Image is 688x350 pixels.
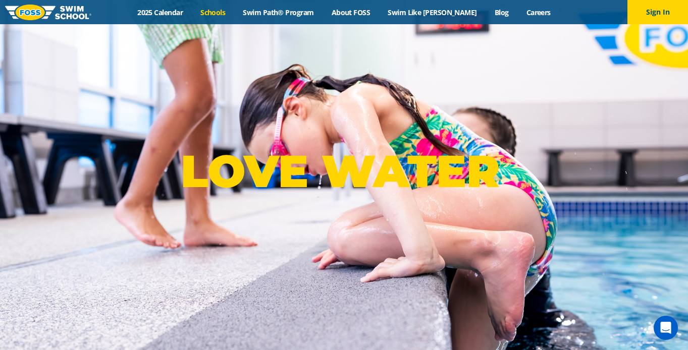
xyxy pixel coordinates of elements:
img: FOSS Swim School Logo [5,5,91,20]
a: Schools [192,8,234,17]
a: Swim Path® Program [234,8,323,17]
div: Open Intercom Messenger [654,316,678,340]
a: About FOSS [323,8,379,17]
p: LOVE WATER [181,144,507,198]
sup: ® [499,154,507,167]
a: 2025 Calendar [129,8,192,17]
a: Swim Like [PERSON_NAME] [379,8,486,17]
a: Careers [517,8,559,17]
a: Blog [486,8,517,17]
